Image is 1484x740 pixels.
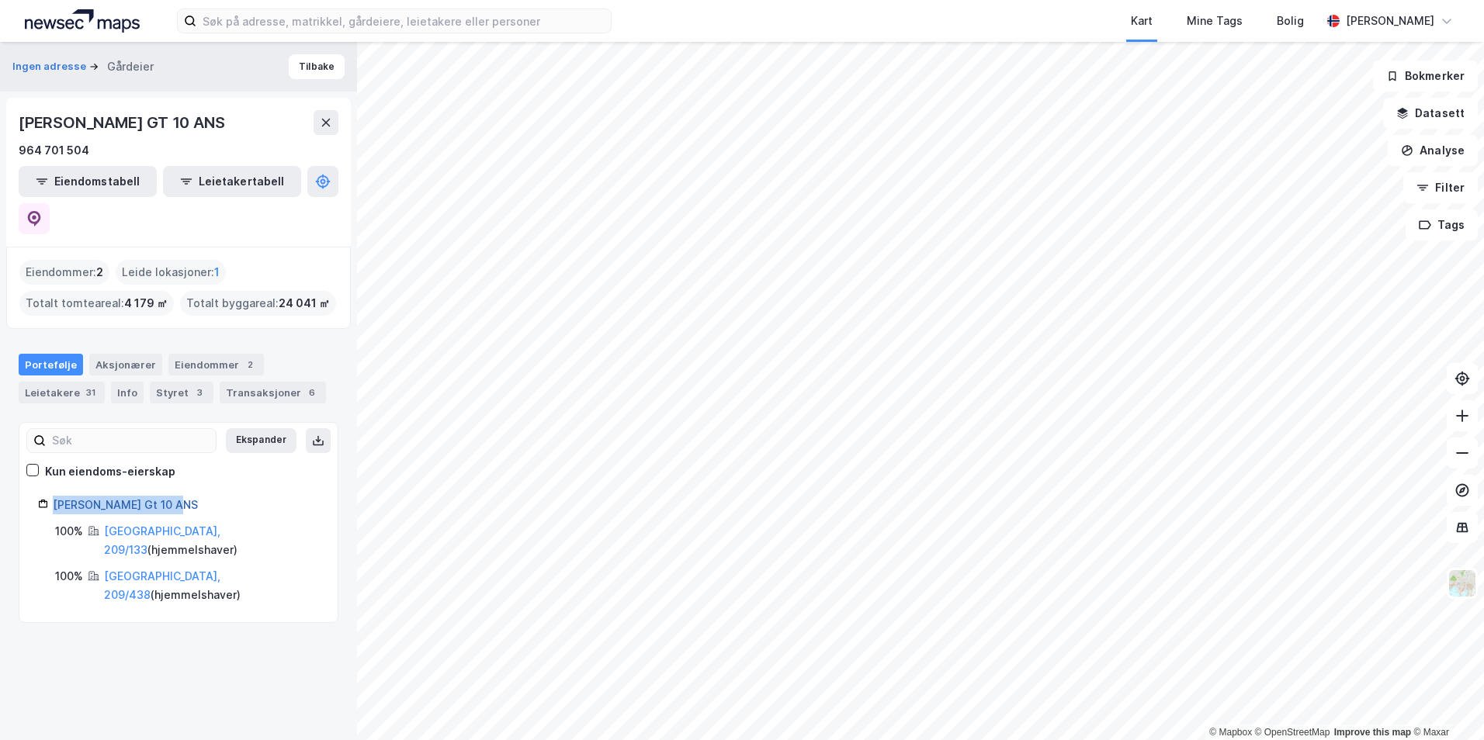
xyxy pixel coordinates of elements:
div: 3 [192,385,207,400]
iframe: Chat Widget [1406,666,1484,740]
div: Eiendommer : [19,260,109,285]
button: Ingen adresse [12,59,89,74]
button: Analyse [1388,135,1478,166]
button: Bokmerker [1373,61,1478,92]
div: 100% [55,567,83,586]
div: 2 [242,357,258,372]
div: ( hjemmelshaver ) [104,567,319,604]
div: 100% [55,522,83,541]
div: Kart [1131,12,1153,30]
div: Gårdeier [107,57,154,76]
button: Eiendomstabell [19,166,157,197]
div: 31 [83,385,99,400]
input: Søk på adresse, matrikkel, gårdeiere, leietakere eller personer [196,9,611,33]
div: Totalt byggareal : [180,291,336,316]
span: 4 179 ㎡ [124,294,168,313]
div: [PERSON_NAME] GT 10 ANS [19,110,227,135]
a: Mapbox [1209,727,1252,738]
div: Info [111,382,144,403]
div: Transaksjoner [220,382,326,403]
div: Kun eiendoms-eierskap [45,462,175,481]
img: logo.a4113a55bc3d86da70a041830d287a7e.svg [25,9,140,33]
button: Datasett [1383,98,1478,129]
a: Improve this map [1334,727,1411,738]
a: OpenStreetMap [1255,727,1330,738]
a: [PERSON_NAME] Gt 10 ANS [53,498,198,511]
a: [GEOGRAPHIC_DATA], 209/438 [104,569,220,601]
span: 1 [214,263,220,282]
span: 2 [96,263,103,282]
div: Bolig [1277,12,1304,30]
div: Leide lokasjoner : [116,260,226,285]
div: 6 [304,385,320,400]
div: Leietakere [19,382,105,403]
button: Tags [1406,209,1478,240]
span: 24 041 ㎡ [279,294,330,313]
a: [GEOGRAPHIC_DATA], 209/133 [104,524,220,556]
button: Ekspander [226,428,296,453]
div: [PERSON_NAME] [1346,12,1434,30]
div: 964 701 504 [19,141,89,160]
div: Aksjonærer [89,354,162,375]
div: ( hjemmelshaver ) [104,522,319,559]
div: Portefølje [19,354,83,375]
div: Styret [150,382,213,403]
input: Søk [46,429,216,452]
div: Eiendommer [168,354,264,375]
div: Mine Tags [1187,12,1243,30]
div: Totalt tomteareal : [19,291,174,316]
button: Leietakertabell [163,166,301,197]
button: Tilbake [289,54,345,79]
button: Filter [1403,172,1478,203]
img: Z [1448,569,1477,598]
